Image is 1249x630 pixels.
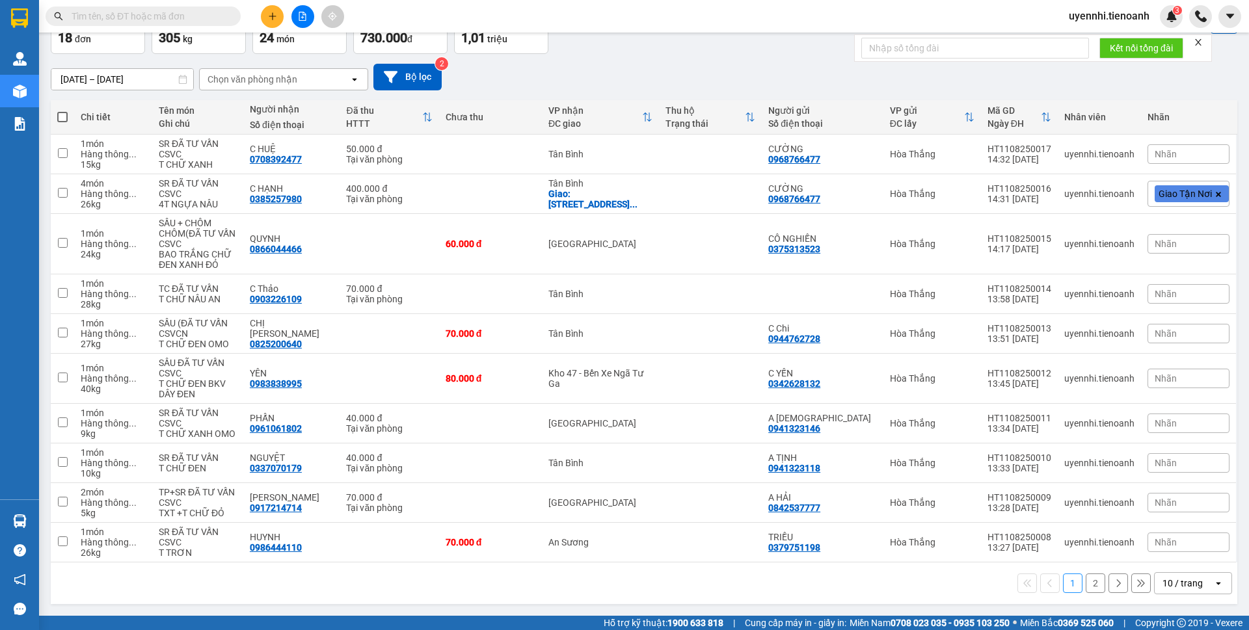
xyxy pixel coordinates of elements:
[346,118,422,129] div: HTTT
[987,378,1051,389] div: 13:45 [DATE]
[250,318,333,339] div: CHỊ TRINH
[81,138,146,149] div: 1 món
[890,189,974,199] div: Hòa Thắng
[733,616,735,630] span: |
[81,199,146,209] div: 26 kg
[81,328,146,339] div: Hàng thông thường
[1064,112,1135,122] div: Nhân viên
[5,50,60,57] span: VP Gửi: Hòa Thắng
[81,373,146,384] div: Hàng thông thường
[81,278,146,289] div: 1 món
[548,239,652,249] div: [GEOGRAPHIC_DATA]
[346,154,432,164] div: Tại văn phòng
[250,423,302,434] div: 0961061802
[850,616,1010,630] span: Miền Nam
[665,105,745,116] div: Thu hộ
[159,378,237,399] div: T CHỮ ĐEN BKV DÂY ĐEN
[346,144,432,154] div: 50.000 đ
[48,7,182,20] span: CTY TNHH DLVT TIẾN OANH
[159,527,237,547] div: SR ĐÃ TƯ VẤN CSVC
[987,423,1051,434] div: 13:34 [DATE]
[446,239,535,249] div: 60.000 đ
[548,289,652,299] div: Tân Bình
[435,57,448,70] sup: 2
[1218,5,1241,28] button: caret-down
[987,542,1051,553] div: 13:27 [DATE]
[890,537,974,547] div: Hòa Thắng
[250,244,302,254] div: 0866044466
[81,547,146,558] div: 26 kg
[250,542,302,553] div: 0986444110
[250,532,333,542] div: HUYNH
[659,100,762,135] th: Toggle SortBy
[1213,578,1224,588] svg: open
[208,73,297,86] div: Chọn văn phòng nhận
[28,89,167,99] span: ----------------------------------------------
[1064,328,1135,339] div: uyennhi.tienoanh
[346,183,432,194] div: 400.000 đ
[129,537,137,547] span: ...
[987,283,1051,294] div: HT1108250014
[250,120,333,130] div: Số điện thoại
[5,78,52,85] span: ĐT:0905 033 606
[891,618,1010,628] strong: 0708 023 035 - 0935 103 250
[487,34,507,44] span: triệu
[346,423,432,434] div: Tại văn phòng
[987,503,1051,513] div: 13:28 [DATE]
[129,289,137,299] span: ...
[13,52,27,66] img: warehouse-icon
[446,537,535,547] div: 70.000 đ
[159,508,237,518] div: TXT +T CHỮ ĐỎ
[768,503,820,513] div: 0842537777
[81,408,146,418] div: 1 món
[81,458,146,468] div: Hàng thông thường
[81,249,146,259] div: 24 kg
[321,5,344,28] button: aim
[981,100,1058,135] th: Toggle SortBy
[81,228,146,239] div: 1 món
[1064,239,1135,249] div: uyennhi.tienoanh
[745,616,846,630] span: Cung cấp máy in - giấy in:
[346,105,422,116] div: Đã thu
[768,368,877,378] div: C YẾN
[81,447,146,458] div: 1 món
[346,453,432,463] div: 40.000 đ
[768,244,820,254] div: 0375313523
[159,249,237,270] div: BAO TRẮNG CHỮ ĐEN XANH ĐỎ
[159,487,237,508] div: TP+SR ĐÃ TƯ VẤN CSVC
[1155,373,1177,384] span: Nhãn
[129,497,137,508] span: ...
[159,428,237,439] div: T CHỮ XANH OMO
[159,30,180,46] span: 305
[1175,6,1179,15] span: 3
[81,112,146,122] div: Chi tiết
[250,492,333,503] div: Cô Niệm
[373,64,442,90] button: Bộ lọc
[87,32,143,42] strong: 1900 633 614
[129,373,137,384] span: ...
[987,244,1051,254] div: 14:17 [DATE]
[58,30,72,46] span: 18
[11,8,28,28] img: logo-vxr
[129,328,137,339] span: ...
[1020,616,1114,630] span: Miền Bắc
[159,178,237,199] div: SR ĐÃ TƯ VẤN CSVC
[261,5,284,28] button: plus
[159,358,237,378] div: SẦU ĐÃ TƯ VẤN CSVC
[768,105,877,116] div: Người gửi
[1224,10,1236,22] span: caret-down
[768,532,877,542] div: TRIỀU
[1110,41,1173,55] span: Kết nối tổng đài
[81,363,146,373] div: 1 món
[890,239,974,249] div: Hòa Thắng
[346,413,432,423] div: 40.000 đ
[14,603,26,615] span: message
[1013,620,1017,625] span: ⚪️
[129,239,137,249] span: ...
[51,69,193,90] input: Select a date range.
[1155,149,1177,159] span: Nhãn
[159,463,237,473] div: T CHỮ ĐEN
[548,537,652,547] div: An Sương
[548,105,642,116] div: VP nhận
[159,318,237,339] div: SẦU (ĐÃ TƯ VẤN CSVCN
